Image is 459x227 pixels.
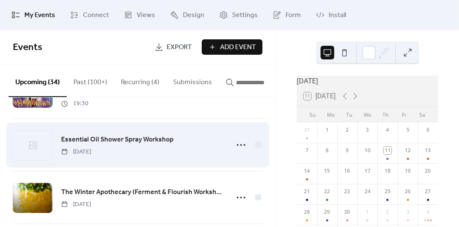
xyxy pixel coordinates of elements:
[118,3,162,27] a: Views
[384,208,391,216] div: 2
[377,107,395,122] div: Th
[67,65,114,96] button: Past (100+)
[404,208,412,216] div: 3
[343,167,351,175] div: 16
[202,39,262,55] button: Add Event
[343,208,351,216] div: 30
[323,167,331,175] div: 15
[232,10,258,21] span: Settings
[303,147,311,154] div: 7
[309,3,353,27] a: Install
[364,147,371,154] div: 10
[61,147,91,156] span: [DATE]
[285,10,301,21] span: Form
[220,42,256,53] span: Add Event
[64,3,115,27] a: Connect
[114,65,166,96] button: Recurring (4)
[322,107,340,122] div: Mo
[61,187,224,198] span: The Winter Apothecary (Ferment & Flourish Workshop)
[364,126,371,134] div: 3
[5,3,62,27] a: My Events
[424,147,432,154] div: 13
[323,208,331,216] div: 29
[213,3,264,27] a: Settings
[164,3,211,27] a: Design
[303,107,322,122] div: Su
[343,147,351,154] div: 9
[395,107,413,122] div: Fr
[303,167,311,175] div: 14
[61,200,91,209] span: [DATE]
[364,208,371,216] div: 1
[384,126,391,134] div: 4
[83,10,109,21] span: Connect
[61,134,174,145] a: Essential Oil Shower Spray Workshop
[413,107,431,122] div: Sa
[13,38,42,57] span: Events
[404,188,412,195] div: 26
[24,10,55,21] span: My Events
[323,126,331,134] div: 1
[148,39,198,55] a: Export
[424,188,432,195] div: 27
[297,76,438,86] div: [DATE]
[358,107,377,122] div: We
[166,65,219,96] button: Submissions
[404,126,412,134] div: 5
[266,3,307,27] a: Form
[364,167,371,175] div: 17
[9,65,67,97] button: Upcoming (34)
[404,167,412,175] div: 19
[424,208,432,216] div: 4
[384,188,391,195] div: 25
[303,188,311,195] div: 21
[384,147,391,154] div: 11
[183,10,204,21] span: Design
[323,147,331,154] div: 8
[424,167,432,175] div: 20
[303,208,311,216] div: 28
[343,188,351,195] div: 23
[329,10,346,21] span: Install
[404,147,412,154] div: 12
[340,107,359,122] div: Tu
[343,126,351,134] div: 2
[61,99,91,108] span: 19:30
[137,10,155,21] span: Views
[384,167,391,175] div: 18
[364,188,371,195] div: 24
[424,126,432,134] div: 6
[323,188,331,195] div: 22
[303,126,311,134] div: 31
[61,187,224,198] a: The Winter Apothecary (Ferment & Flourish Workshop)
[167,42,192,53] span: Export
[61,135,174,145] span: Essential Oil Shower Spray Workshop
